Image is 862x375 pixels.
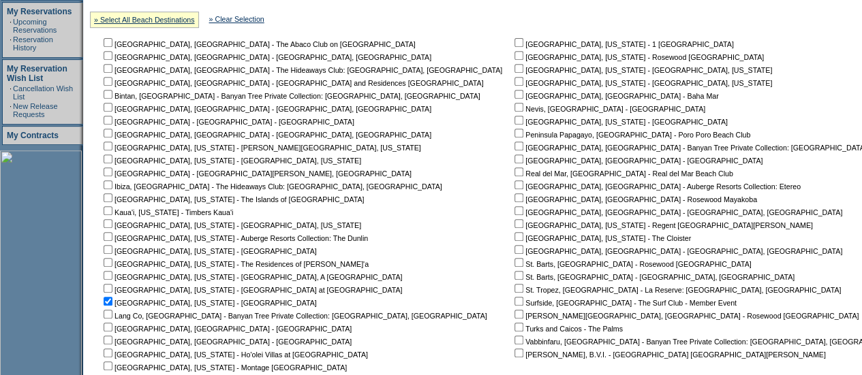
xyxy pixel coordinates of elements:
[512,169,733,178] nobr: Real del Mar, [GEOGRAPHIC_DATA] - Real del Mar Beach Club
[512,247,842,255] nobr: [GEOGRAPHIC_DATA], [GEOGRAPHIC_DATA] - [GEOGRAPHIC_DATA], [GEOGRAPHIC_DATA]
[209,15,264,23] a: » Clear Selection
[101,66,502,74] nobr: [GEOGRAPHIC_DATA], [GEOGRAPHIC_DATA] - The Hideaways Club: [GEOGRAPHIC_DATA], [GEOGRAPHIC_DATA]
[7,131,59,140] a: My Contracts
[101,260,369,268] nobr: [GEOGRAPHIC_DATA], [US_STATE] - The Residences of [PERSON_NAME]'a
[512,40,734,48] nobr: [GEOGRAPHIC_DATA], [US_STATE] - 1 [GEOGRAPHIC_DATA]
[512,221,813,229] nobr: [GEOGRAPHIC_DATA], [US_STATE] - Regent [GEOGRAPHIC_DATA][PERSON_NAME]
[512,92,718,100] nobr: [GEOGRAPHIC_DATA], [GEOGRAPHIC_DATA] - Baha Mar
[512,312,859,320] nobr: [PERSON_NAME][GEOGRAPHIC_DATA], [GEOGRAPHIC_DATA] - Rosewood [GEOGRAPHIC_DATA]
[512,299,737,307] nobr: Surfside, [GEOGRAPHIC_DATA] - The Surf Club - Member Event
[10,35,12,52] td: ·
[101,208,233,216] nobr: Kaua'i, [US_STATE] - Timbers Kaua'i
[512,118,728,126] nobr: [GEOGRAPHIC_DATA], [US_STATE] - [GEOGRAPHIC_DATA]
[101,79,483,87] nobr: [GEOGRAPHIC_DATA], [GEOGRAPHIC_DATA] - [GEOGRAPHIC_DATA] and Residences [GEOGRAPHIC_DATA]
[512,182,801,191] nobr: [GEOGRAPHIC_DATA], [GEOGRAPHIC_DATA] - Auberge Resorts Collection: Etereo
[7,64,67,83] a: My Reservation Wish List
[101,363,347,372] nobr: [GEOGRAPHIC_DATA], [US_STATE] - Montage [GEOGRAPHIC_DATA]
[512,208,842,216] nobr: [GEOGRAPHIC_DATA], [GEOGRAPHIC_DATA] - [GEOGRAPHIC_DATA], [GEOGRAPHIC_DATA]
[101,325,352,333] nobr: [GEOGRAPHIC_DATA], [GEOGRAPHIC_DATA] - [GEOGRAPHIC_DATA]
[13,102,57,118] a: New Release Requests
[101,350,368,359] nobr: [GEOGRAPHIC_DATA], [US_STATE] - Ho'olei Villas at [GEOGRAPHIC_DATA]
[13,18,57,34] a: Upcoming Reservations
[101,312,487,320] nobr: Lang Co, [GEOGRAPHIC_DATA] - Banyan Tree Private Collection: [GEOGRAPHIC_DATA], [GEOGRAPHIC_DATA]
[101,118,354,126] nobr: [GEOGRAPHIC_DATA] - [GEOGRAPHIC_DATA] - [GEOGRAPHIC_DATA]
[512,131,750,139] nobr: Peninsula Papagayo, [GEOGRAPHIC_DATA] - Poro Poro Beach Club
[512,234,691,242] nobr: [GEOGRAPHIC_DATA], [US_STATE] - The Cloister
[512,105,705,113] nobr: Nevis, [GEOGRAPHIC_DATA] - [GEOGRAPHIC_DATA]
[7,7,72,16] a: My Reservations
[101,299,317,307] nobr: [GEOGRAPHIC_DATA], [US_STATE] - [GEOGRAPHIC_DATA]
[512,260,751,268] nobr: St. Barts, [GEOGRAPHIC_DATA] - Rosewood [GEOGRAPHIC_DATA]
[101,195,364,203] nobr: [GEOGRAPHIC_DATA], [US_STATE] - The Islands of [GEOGRAPHIC_DATA]
[101,105,431,113] nobr: [GEOGRAPHIC_DATA], [GEOGRAPHIC_DATA] - [GEOGRAPHIC_DATA], [GEOGRAPHIC_DATA]
[512,53,764,61] nobr: [GEOGRAPHIC_DATA], [US_STATE] - Rosewood [GEOGRAPHIC_DATA]
[13,35,53,52] a: Reservation History
[101,131,431,139] nobr: [GEOGRAPHIC_DATA], [GEOGRAPHIC_DATA] - [GEOGRAPHIC_DATA], [GEOGRAPHIC_DATA]
[101,234,368,242] nobr: [GEOGRAPHIC_DATA], [US_STATE] - Auberge Resorts Collection: The Dunlin
[101,182,442,191] nobr: Ibiza, [GEOGRAPHIC_DATA] - The Hideaways Club: [GEOGRAPHIC_DATA], [GEOGRAPHIC_DATA]
[512,350,826,359] nobr: [PERSON_NAME], B.V.I. - [GEOGRAPHIC_DATA] [GEOGRAPHIC_DATA][PERSON_NAME]
[101,338,352,346] nobr: [GEOGRAPHIC_DATA], [GEOGRAPHIC_DATA] - [GEOGRAPHIC_DATA]
[101,92,480,100] nobr: Bintan, [GEOGRAPHIC_DATA] - Banyan Tree Private Collection: [GEOGRAPHIC_DATA], [GEOGRAPHIC_DATA]
[101,247,317,255] nobr: [GEOGRAPHIC_DATA], [US_STATE] - [GEOGRAPHIC_DATA]
[94,16,195,24] a: » Select All Beach Destinations
[10,18,12,34] td: ·
[512,195,757,203] nobr: [GEOGRAPHIC_DATA], [GEOGRAPHIC_DATA] - Rosewood Mayakoba
[101,53,431,61] nobr: [GEOGRAPHIC_DATA], [GEOGRAPHIC_DATA] - [GEOGRAPHIC_DATA], [GEOGRAPHIC_DATA]
[512,79,772,87] nobr: [GEOGRAPHIC_DATA], [US_STATE] - [GEOGRAPHIC_DATA], [US_STATE]
[101,221,361,229] nobr: [GEOGRAPHIC_DATA], [US_STATE] - [GEOGRAPHIC_DATA], [US_STATE]
[512,286,841,294] nobr: St. Tropez, [GEOGRAPHIC_DATA] - La Reserve: [GEOGRAPHIC_DATA], [GEOGRAPHIC_DATA]
[13,84,73,101] a: Cancellation Wish List
[101,169,412,178] nobr: [GEOGRAPHIC_DATA] - [GEOGRAPHIC_DATA][PERSON_NAME], [GEOGRAPHIC_DATA]
[101,144,421,152] nobr: [GEOGRAPHIC_DATA], [US_STATE] - [PERSON_NAME][GEOGRAPHIC_DATA], [US_STATE]
[512,325,623,333] nobr: Turks and Caicos - The Palms
[512,273,795,281] nobr: St. Barts, [GEOGRAPHIC_DATA] - [GEOGRAPHIC_DATA], [GEOGRAPHIC_DATA]
[101,286,402,294] nobr: [GEOGRAPHIC_DATA], [US_STATE] - [GEOGRAPHIC_DATA] at [GEOGRAPHIC_DATA]
[512,66,772,74] nobr: [GEOGRAPHIC_DATA], [US_STATE] - [GEOGRAPHIC_DATA], [US_STATE]
[512,157,763,165] nobr: [GEOGRAPHIC_DATA], [GEOGRAPHIC_DATA] - [GEOGRAPHIC_DATA]
[10,84,12,101] td: ·
[10,102,12,118] td: ·
[101,157,361,165] nobr: [GEOGRAPHIC_DATA], [US_STATE] - [GEOGRAPHIC_DATA], [US_STATE]
[101,273,402,281] nobr: [GEOGRAPHIC_DATA], [US_STATE] - [GEOGRAPHIC_DATA], A [GEOGRAPHIC_DATA]
[101,40,416,48] nobr: [GEOGRAPHIC_DATA], [GEOGRAPHIC_DATA] - The Abaco Club on [GEOGRAPHIC_DATA]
